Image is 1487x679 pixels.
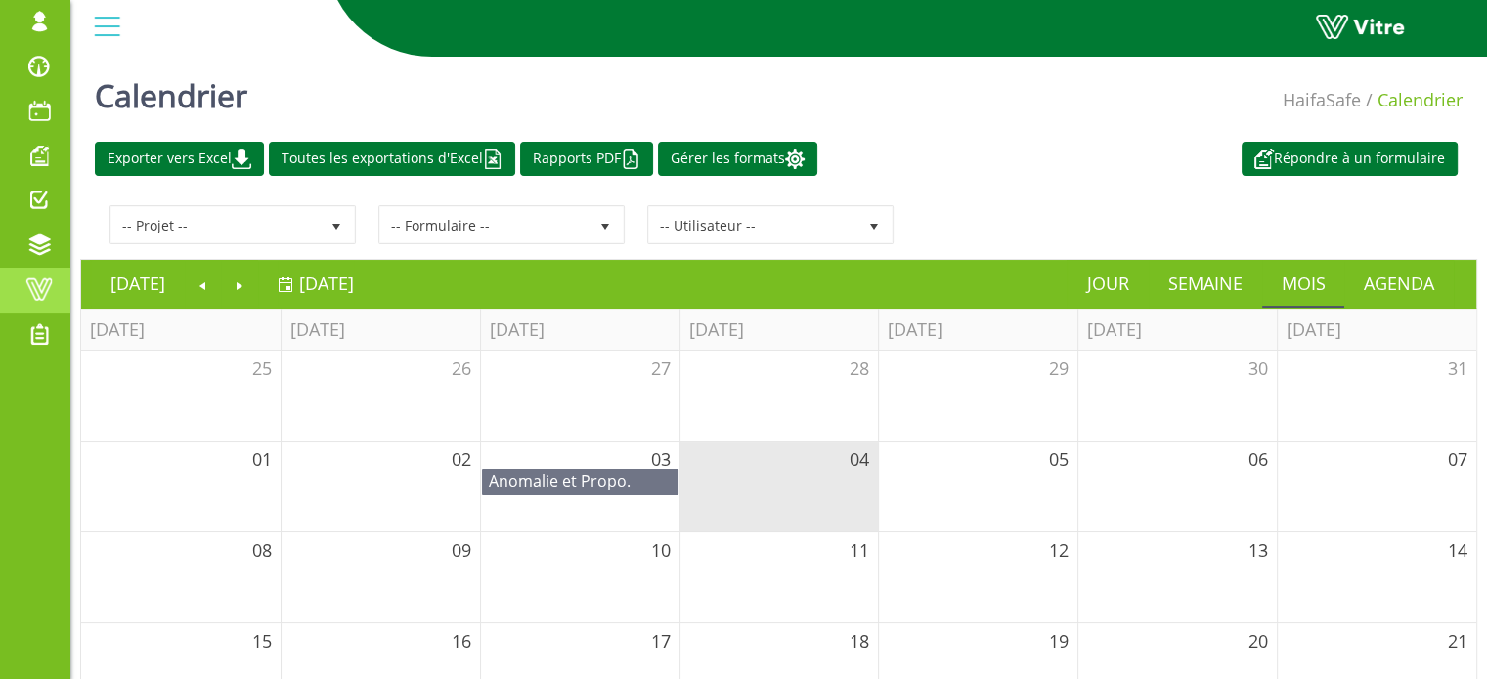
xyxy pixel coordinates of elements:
th: [DATE] [1277,309,1476,351]
span: 13 [1248,538,1268,562]
span: 04 [850,447,869,471]
span: 07 [1448,447,1467,471]
span: select [319,207,354,242]
span: 15 [252,629,272,653]
span: 26 [452,357,471,380]
span: 151 [1283,88,1361,111]
span: 09 [452,538,471,562]
img: cal_download.png [232,149,251,169]
a: Mois [1262,261,1345,306]
img: cal_excel.png [483,149,503,169]
span: 8076 [483,470,675,513]
a: Jour [1068,261,1149,306]
a: Next [221,261,258,306]
span: 12 [1049,538,1069,562]
th: [DATE] [281,309,480,351]
span: 28 [850,357,869,380]
a: Répondre à un formulaire [1242,142,1458,176]
a: Agenda [1344,261,1454,306]
span: [DATE] [299,272,354,295]
span: -- Formulaire -- [380,207,588,242]
span: select [856,207,892,242]
span: 31 [1448,357,1467,380]
span: 11 [850,538,869,562]
img: appointment_white2.png [1254,149,1274,169]
span: 05 [1049,447,1069,471]
span: 19 [1049,629,1069,653]
span: -- Utilisateur -- [649,207,856,242]
span: 29 [1049,357,1069,380]
span: 14 [1448,538,1467,562]
span: 02 [452,447,471,471]
th: [DATE] [81,309,281,351]
span: 27 [651,357,671,380]
span: -- Projet -- [111,207,319,242]
th: [DATE] [480,309,679,351]
span: 25 [252,357,272,380]
a: Toutes les exportations d'Excel [269,142,515,176]
span: 06 [1248,447,1268,471]
a: Semaine [1149,261,1262,306]
a: Gérer les formats [658,142,817,176]
span: 20 [1248,629,1268,653]
a: Previous [185,261,222,306]
th: [DATE] [679,309,879,351]
a: [DATE] [91,261,185,306]
th: [DATE] [878,309,1077,351]
img: cal_settings.png [785,149,805,169]
a: Exporter vers Excel [95,142,264,176]
span: 10 [651,538,671,562]
span: 01 [252,447,272,471]
img: cal_pdf.png [621,149,640,169]
span: 18 [850,629,869,653]
span: 17 [651,629,671,653]
span: select [588,207,623,242]
span: 03 [651,447,671,471]
span: 08 [252,538,272,562]
th: [DATE] [1077,309,1277,351]
h1: Calendrier [95,49,247,132]
span: 16 [452,629,471,653]
span: 21 [1448,629,1467,653]
span: 30 [1248,357,1268,380]
a: Rapports PDF [520,142,653,176]
li: Calendrier [1361,88,1463,113]
a: [DATE] [278,261,354,306]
